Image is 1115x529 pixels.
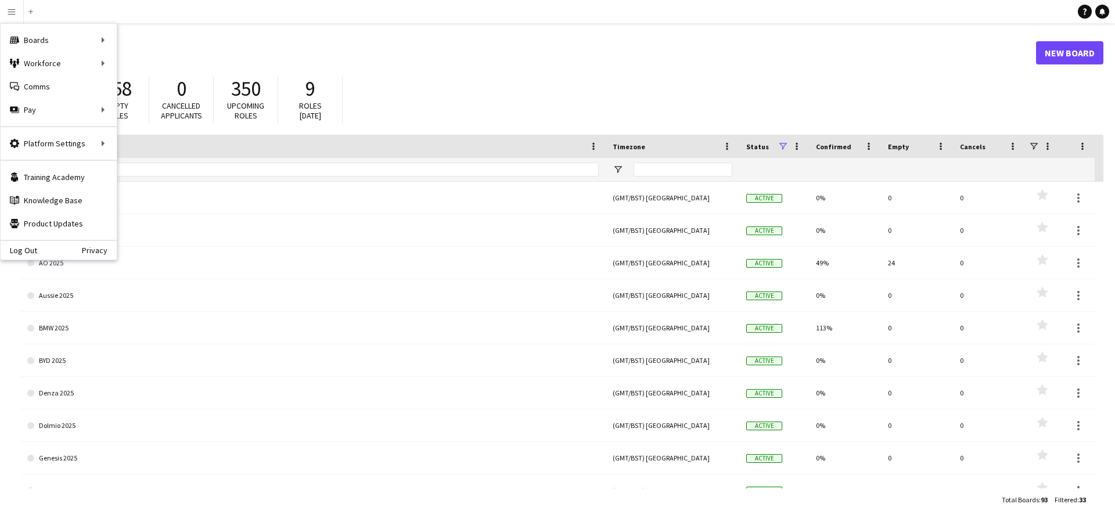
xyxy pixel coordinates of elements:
[816,142,851,151] span: Confirmed
[27,279,599,312] a: Aussie 2025
[606,247,739,279] div: (GMT/BST) [GEOGRAPHIC_DATA]
[809,474,881,506] div: 0%
[1002,495,1039,504] span: Total Boards
[1055,495,1077,504] span: Filtered
[881,377,953,409] div: 0
[809,409,881,441] div: 0%
[746,194,782,203] span: Active
[606,474,739,506] div: (GMT/BST) [GEOGRAPHIC_DATA]
[888,142,909,151] span: Empty
[746,226,782,235] span: Active
[305,76,315,102] span: 9
[809,344,881,376] div: 0%
[1055,488,1086,511] div: :
[1,75,117,98] a: Comms
[881,247,953,279] div: 24
[20,44,1036,62] h1: Boards
[960,142,985,151] span: Cancels
[809,312,881,344] div: 113%
[746,487,782,495] span: Active
[953,312,1025,344] div: 0
[1036,41,1103,64] a: New Board
[227,100,264,121] span: Upcoming roles
[1002,488,1048,511] div: :
[177,76,186,102] span: 0
[746,324,782,333] span: Active
[27,377,599,409] a: Denza 2025
[634,163,732,177] input: Timezone Filter Input
[606,377,739,409] div: (GMT/BST) [GEOGRAPHIC_DATA]
[881,312,953,344] div: 0
[881,279,953,311] div: 0
[809,279,881,311] div: 0%
[953,474,1025,506] div: 0
[1,189,117,212] a: Knowledge Base
[1,52,117,75] div: Workforce
[27,344,599,377] a: BYD 2025
[1,98,117,121] div: Pay
[953,442,1025,474] div: 0
[746,422,782,430] span: Active
[606,182,739,214] div: (GMT/BST) [GEOGRAPHIC_DATA]
[746,142,769,151] span: Status
[746,389,782,398] span: Active
[881,214,953,246] div: 0
[1,246,37,255] a: Log Out
[27,214,599,247] a: Anthropy 2025
[881,442,953,474] div: 0
[48,163,599,177] input: Board name Filter Input
[1,28,117,52] div: Boards
[809,442,881,474] div: 0%
[809,182,881,214] div: 0%
[613,164,623,175] button: Open Filter Menu
[809,377,881,409] div: 0%
[606,344,739,376] div: (GMT/BST) [GEOGRAPHIC_DATA]
[231,76,261,102] span: 350
[881,474,953,506] div: 0
[953,409,1025,441] div: 0
[1,165,117,189] a: Training Academy
[27,409,599,442] a: Dolmio 2025
[881,182,953,214] div: 0
[27,474,599,507] a: HeyMo 2025
[27,442,599,474] a: Genesis 2025
[606,279,739,311] div: (GMT/BST) [GEOGRAPHIC_DATA]
[299,100,322,121] span: Roles [DATE]
[809,214,881,246] div: 0%
[1041,495,1048,504] span: 93
[1,132,117,155] div: Platform Settings
[27,247,599,279] a: AO 2025
[606,214,739,246] div: (GMT/BST) [GEOGRAPHIC_DATA]
[606,312,739,344] div: (GMT/BST) [GEOGRAPHIC_DATA]
[953,182,1025,214] div: 0
[953,247,1025,279] div: 0
[606,442,739,474] div: (GMT/BST) [GEOGRAPHIC_DATA]
[881,409,953,441] div: 0
[82,246,117,255] a: Privacy
[809,247,881,279] div: 49%
[613,142,645,151] span: Timezone
[27,312,599,344] a: BMW 2025
[746,454,782,463] span: Active
[746,357,782,365] span: Active
[746,292,782,300] span: Active
[161,100,202,121] span: Cancelled applicants
[953,279,1025,311] div: 0
[27,182,599,214] a: Amazon 2025
[953,344,1025,376] div: 0
[953,214,1025,246] div: 0
[1079,495,1086,504] span: 33
[746,259,782,268] span: Active
[1,212,117,235] a: Product Updates
[606,409,739,441] div: (GMT/BST) [GEOGRAPHIC_DATA]
[881,344,953,376] div: 0
[953,377,1025,409] div: 0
